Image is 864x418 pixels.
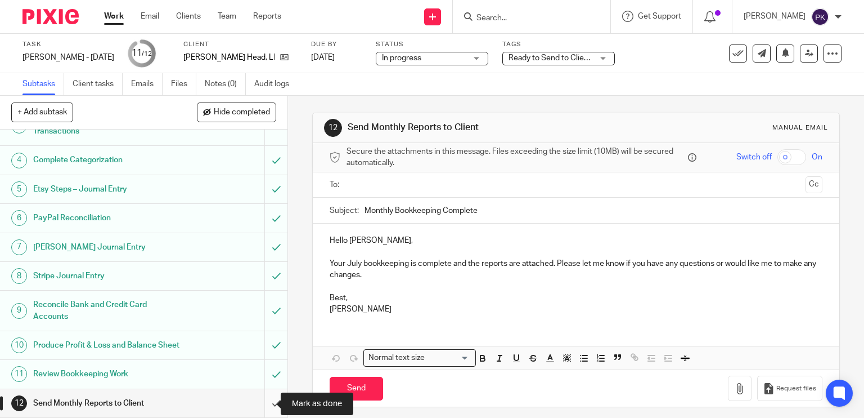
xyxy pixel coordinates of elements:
p: [PERSON_NAME] Head, LLC [183,52,274,63]
div: 11 [11,366,27,382]
button: + Add subtask [11,103,73,122]
h1: Send Monthly Reports to Client [348,122,600,134]
span: In progress [382,54,421,62]
h1: Review Bookkeeping Work [33,366,180,383]
p: Your July bookkeeping is complete and the reports are attached. Please let me know if you have an... [330,258,823,281]
label: Due by [311,40,362,49]
p: Best, [330,292,823,304]
img: svg%3E [811,8,829,26]
div: 8 [11,268,27,284]
div: 12 [324,119,342,137]
a: Clients [176,11,201,22]
a: Work [104,11,124,22]
label: Status [376,40,488,49]
span: [DATE] [311,54,335,61]
div: 6 [11,210,27,226]
div: Andrea - July 2025 [22,52,114,63]
div: 10 [11,337,27,353]
a: Audit logs [254,73,298,95]
h1: PayPal Reconciliation [33,210,180,226]
h1: Send Monthly Reports to Client [33,395,180,412]
a: Email [141,11,159,22]
p: [PERSON_NAME] [744,11,805,22]
p: Hello [PERSON_NAME], [330,235,823,246]
a: Reports [253,11,281,22]
div: 4 [11,153,27,168]
input: Send [330,377,383,401]
img: Pixie [22,9,79,24]
h1: Etsy Steps – Journal Entry [33,181,180,198]
h1: [PERSON_NAME] Journal Entry [33,239,180,256]
h1: Complete Categorization [33,152,180,168]
span: Get Support [638,12,681,20]
span: Secure the attachments in this message. Files exceeding the size limit (10MB) will be secured aut... [346,146,686,169]
h1: Reconcile Bank and Credit Card Accounts [33,296,180,325]
span: On [812,152,822,163]
label: Tags [502,40,615,49]
div: 5 [11,181,27,197]
a: Emails [131,73,163,95]
button: Cc [805,176,822,193]
span: Normal text size [366,352,427,364]
div: 9 [11,303,27,319]
label: Subject: [330,205,359,216]
label: Client [183,40,297,49]
button: Request files [757,376,822,401]
h1: Produce Profit & Loss and Balance Sheet [33,337,180,354]
span: Request files [776,384,816,393]
a: Notes (0) [205,73,246,95]
a: Files [171,73,196,95]
p: [PERSON_NAME] [330,304,823,315]
div: 12 [11,395,27,411]
div: Search for option [363,349,476,367]
div: 11 [132,47,152,60]
span: Switch off [736,152,772,163]
input: Search for option [429,352,469,364]
input: Search [475,14,577,24]
a: Team [218,11,236,22]
a: Subtasks [22,73,64,95]
div: [PERSON_NAME] - [DATE] [22,52,114,63]
a: Client tasks [73,73,123,95]
small: /12 [142,51,152,57]
label: Task [22,40,114,49]
div: Manual email [772,123,828,132]
span: Hide completed [214,108,270,117]
span: Ready to Send to Clients [508,54,595,62]
button: Hide completed [197,103,276,122]
div: 7 [11,239,27,255]
h1: Stripe Journal Entry [33,268,180,284]
label: To: [330,179,342,190]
